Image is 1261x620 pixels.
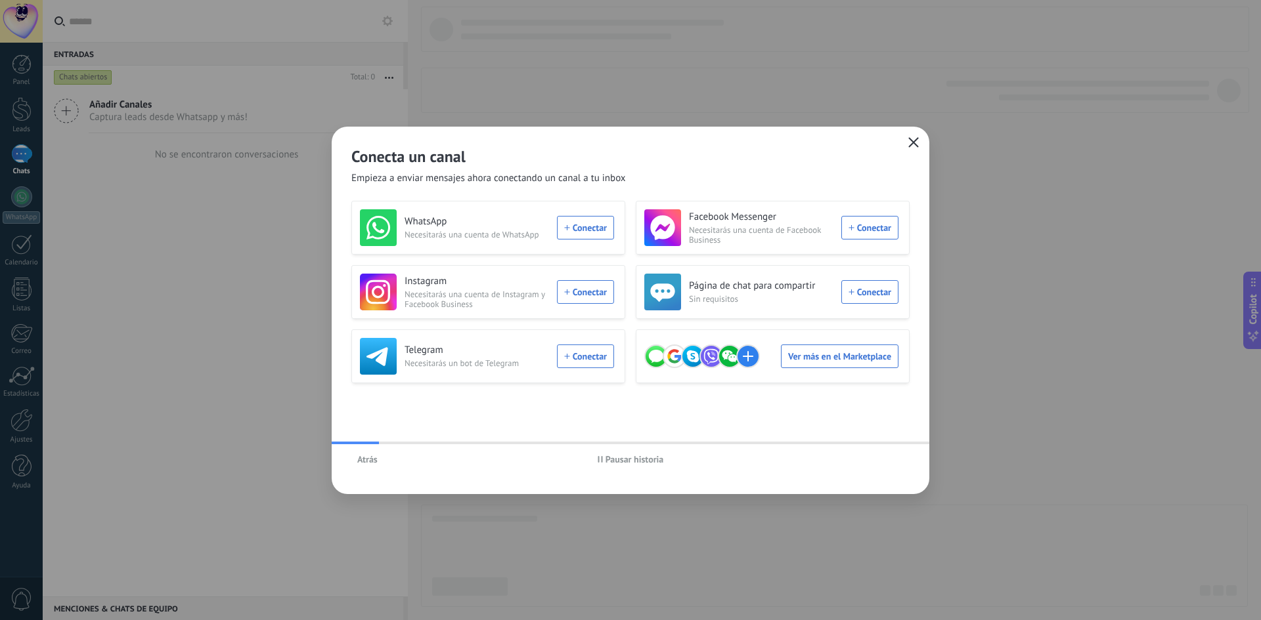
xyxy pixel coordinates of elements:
[351,146,910,167] h2: Conecta un canal
[689,279,833,293] h3: Página de chat para compartir
[405,344,549,357] h3: Telegram
[405,230,549,239] span: Necesitarás una cuenta de WhatsApp
[357,455,378,464] span: Atrás
[405,289,549,309] span: Necesitarás una cuenta de Instagram y Facebook Business
[405,275,549,288] h3: Instagram
[689,225,833,245] span: Necesitarás una cuenta de Facebook Business
[351,449,384,469] button: Atrás
[405,215,549,228] h3: WhatsApp
[606,455,664,464] span: Pausar historia
[689,211,833,224] h3: Facebook Messenger
[689,294,833,304] span: Sin requisitos
[405,358,549,368] span: Necesitarás un bot de Telegram
[351,172,626,185] span: Empieza a enviar mensajes ahora conectando un canal a tu inbox
[592,449,670,469] button: Pausar historia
